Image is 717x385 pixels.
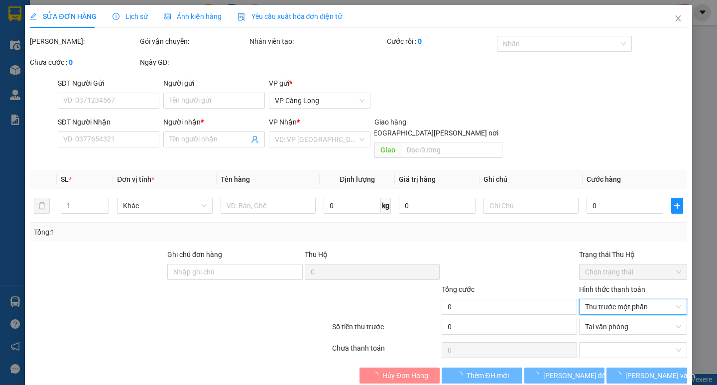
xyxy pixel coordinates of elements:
[34,227,277,238] div: Tổng: 1
[61,175,69,183] span: SL
[387,36,495,47] div: Cước rồi :
[101,200,107,206] span: up
[101,207,107,213] span: down
[98,198,109,206] span: Increase Value
[167,264,303,280] input: Ghi chú đơn hàng
[167,251,222,258] label: Ghi chú đơn hàng
[30,13,37,20] span: edit
[305,251,328,258] span: Thu Hộ
[401,142,502,158] input: Dọc đường
[331,343,441,360] div: Chưa thanh toán
[442,368,522,384] button: Thêm ĐH mới
[4,33,100,52] span: VP [PERSON_NAME] ([GEOGRAPHIC_DATA])
[20,19,93,29] span: VP Càng Long -
[269,78,370,89] div: VP gửi
[671,198,683,214] button: plus
[587,175,621,183] span: Cước hàng
[340,175,375,183] span: Định lượng
[251,135,259,143] span: user-add
[69,58,73,66] b: 0
[238,12,343,20] span: Yêu cầu xuất hóa đơn điện tử
[674,14,682,22] span: close
[442,319,577,335] input: 0
[163,78,265,89] div: Người gửi
[381,198,391,214] span: kg
[249,36,385,47] div: Nhân viên tạo:
[164,12,222,20] span: Ảnh kiện hàng
[371,372,382,379] span: loading
[221,198,316,214] input: VD: Bàn, Ghế
[140,36,248,47] div: Gói vận chuyển:
[532,372,543,379] span: loading
[483,198,579,214] input: Ghi Chú
[275,93,364,108] span: VP Càng Long
[579,249,687,260] div: Trạng thái Thu Hộ
[30,57,138,68] div: Chưa cước :
[113,13,119,20] span: clock-circle
[664,5,692,33] button: Close
[269,118,297,126] span: VP Nhận
[479,170,583,189] th: Ghi chú
[606,368,687,384] button: [PERSON_NAME] và In
[113,12,148,20] span: Lịch sử
[4,54,118,63] span: 02682784522 -
[359,368,440,384] button: Hủy Đơn Hàng
[98,206,109,213] span: Decrease Value
[456,372,467,379] span: loading
[543,370,607,381] span: [PERSON_NAME] đổi
[585,264,681,279] span: Chọn trạng thái
[30,12,96,20] span: SỬA ĐƠN HÀNG
[34,198,50,214] button: delete
[30,36,138,47] div: [PERSON_NAME]:
[382,370,428,381] span: Hủy Đơn Hàng
[374,142,401,158] span: Giao
[58,117,159,128] div: SĐT Người Nhận
[75,19,93,29] span: HỮU
[221,175,250,183] span: Tên hàng
[164,13,171,20] span: picture
[467,370,509,381] span: Thêm ĐH mới
[672,202,683,210] span: plus
[614,372,625,379] span: loading
[524,368,604,384] button: [PERSON_NAME] đổi
[585,299,681,314] span: Thu trước một phần
[140,57,248,68] div: Ngày GD:
[238,13,245,21] img: icon
[579,285,645,293] label: Hình thức thanh toán
[362,128,502,138] span: [GEOGRAPHIC_DATA][PERSON_NAME] nơi
[58,78,159,89] div: SĐT Người Gửi
[676,304,682,310] span: close-circle
[117,175,154,183] span: Đơn vị tính
[163,117,265,128] div: Người nhận
[418,37,422,45] b: 0
[4,19,145,29] p: GỬI:
[332,323,384,331] label: Số tiền thu trước
[399,175,436,183] span: Giá trị hàng
[4,33,145,52] p: NHẬN:
[33,5,116,15] strong: BIÊN NHẬN GỬI HÀNG
[625,370,695,381] span: [PERSON_NAME] và In
[4,65,24,74] span: GIAO:
[374,118,406,126] span: Giao hàng
[58,54,118,63] span: [PERSON_NAME]
[585,319,681,334] span: Tại văn phòng
[123,198,206,213] span: Khác
[442,285,475,293] span: Tổng cước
